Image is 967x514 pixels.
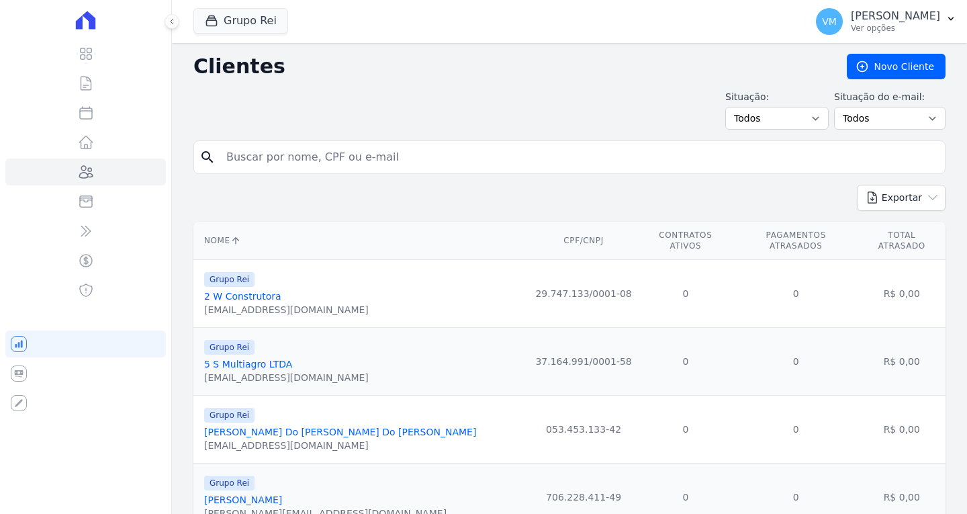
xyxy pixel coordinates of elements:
[637,222,734,260] th: Contratos Ativos
[530,328,637,396] td: 37.164.991/0001-58
[734,328,858,396] td: 0
[204,439,476,452] div: [EMAIL_ADDRESS][DOMAIN_NAME]
[858,260,946,328] td: R$ 0,00
[637,260,734,328] td: 0
[193,8,288,34] button: Grupo Rei
[193,54,825,79] h2: Clientes
[851,23,940,34] p: Ver opções
[858,328,946,396] td: R$ 0,00
[204,495,282,505] a: [PERSON_NAME]
[204,291,281,302] a: 2 W Construtora
[204,408,255,423] span: Grupo Rei
[204,272,255,287] span: Grupo Rei
[851,9,940,23] p: [PERSON_NAME]
[204,427,476,437] a: [PERSON_NAME] Do [PERSON_NAME] Do [PERSON_NAME]
[530,260,637,328] td: 29.747.133/0001-08
[218,144,939,171] input: Buscar por nome, CPF ou e-mail
[734,222,858,260] th: Pagamentos Atrasados
[204,340,255,355] span: Grupo Rei
[805,3,967,40] button: VM [PERSON_NAME] Ver opções
[725,90,829,104] label: Situação:
[834,90,946,104] label: Situação do e-mail:
[822,17,837,26] span: VM
[858,222,946,260] th: Total Atrasado
[847,54,946,79] a: Novo Cliente
[858,396,946,464] td: R$ 0,00
[204,371,369,384] div: [EMAIL_ADDRESS][DOMAIN_NAME]
[199,149,216,165] i: search
[204,359,292,370] a: 5 S Multiagro LTDA
[204,476,255,490] span: Grupo Rei
[734,396,858,464] td: 0
[857,185,946,211] button: Exportar
[530,222,637,260] th: CPF/CNPJ
[193,222,530,260] th: Nome
[530,396,637,464] td: 053.453.133-42
[734,260,858,328] td: 0
[637,396,734,464] td: 0
[204,303,369,316] div: [EMAIL_ADDRESS][DOMAIN_NAME]
[637,328,734,396] td: 0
